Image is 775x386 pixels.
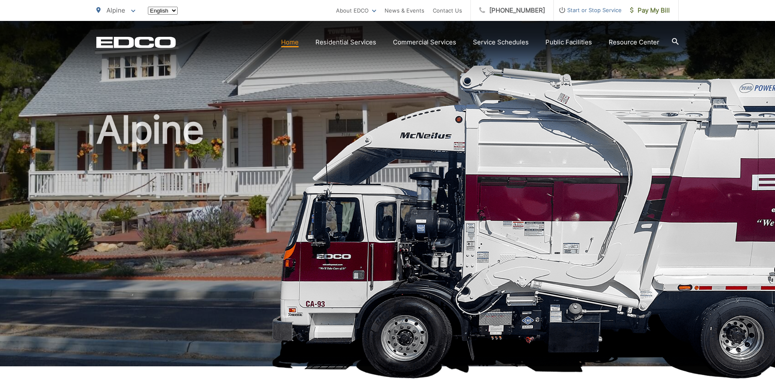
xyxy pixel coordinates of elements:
a: Contact Us [433,5,462,15]
a: About EDCO [336,5,376,15]
a: Public Facilities [545,37,592,47]
a: Service Schedules [473,37,529,47]
span: Pay My Bill [630,5,670,15]
a: Resource Center [609,37,659,47]
span: Alpine [106,6,125,14]
a: Commercial Services [393,37,456,47]
select: Select a language [148,7,178,15]
a: EDCD logo. Return to the homepage. [96,36,176,48]
a: News & Events [385,5,424,15]
a: Residential Services [315,37,376,47]
h1: Alpine [96,109,679,374]
a: Home [281,37,299,47]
